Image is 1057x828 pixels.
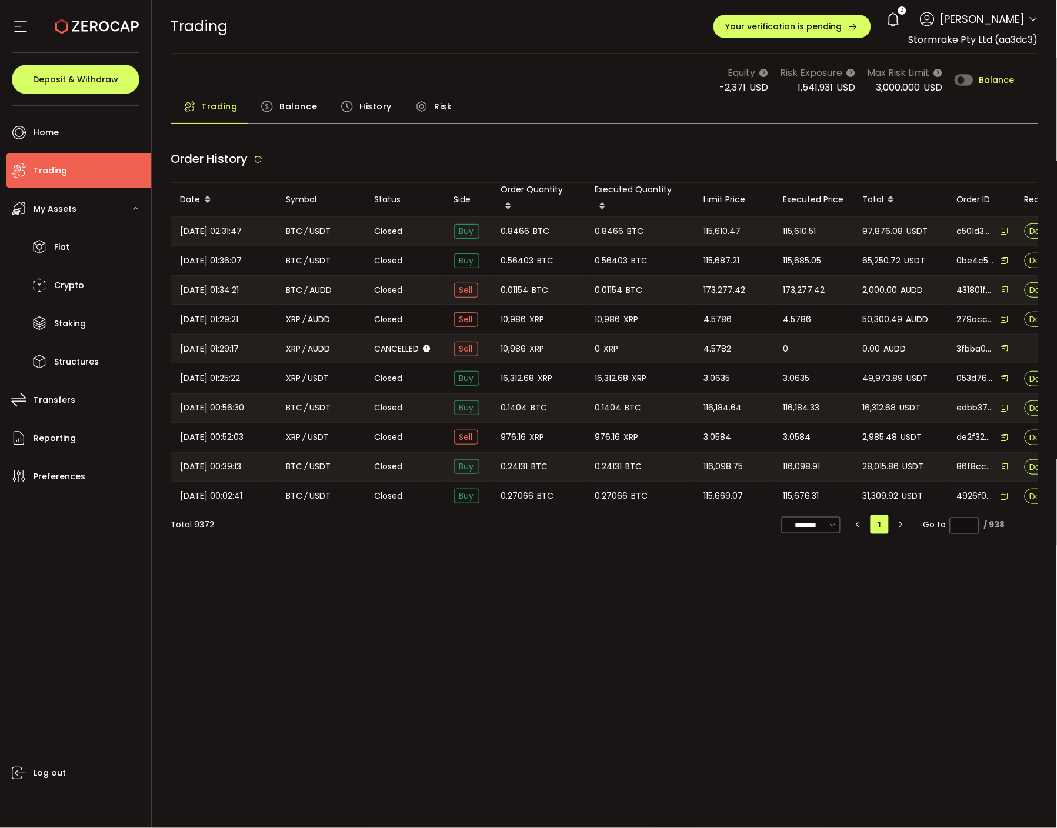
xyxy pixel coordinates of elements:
span: 3.0584 [704,430,732,444]
span: Risk Exposure [781,65,843,80]
span: USDT [905,254,926,268]
span: 4.5786 [783,313,812,326]
span: 116,098.75 [704,460,743,473]
span: AUDD [310,283,332,297]
span: 2,985.48 [863,430,898,444]
span: 2 [901,6,903,15]
span: USDT [907,372,928,385]
span: 0.1404 [595,401,622,415]
span: -2,371 [720,81,746,94]
span: Stormrake Pty Ltd (aa3dc3) [909,33,1038,46]
span: BTC [532,460,548,473]
span: USDT [308,372,329,385]
span: 0 [595,342,601,356]
span: 28,015.86 [863,460,899,473]
button: Deposit & Withdraw [12,65,139,94]
span: Transfers [34,392,75,409]
span: [DATE] 01:29:21 [181,313,239,326]
span: 16,312.68 [595,372,629,385]
span: USDT [902,489,923,503]
span: 50,300.49 [863,313,903,326]
span: [DATE] 00:52:03 [181,430,244,444]
span: XRP [604,342,619,356]
span: BTC [531,401,548,415]
span: Buy [454,253,479,268]
span: BTC [532,283,549,297]
span: 0.01154 [595,283,623,297]
span: [DATE] 00:56:30 [181,401,245,415]
span: XRP [624,313,639,326]
span: XRP [286,313,301,326]
span: 10,986 [595,313,621,326]
div: / 938 [984,519,1005,531]
span: 0.24131 [501,460,528,473]
span: 97,876.08 [863,225,903,238]
span: USD [750,81,769,94]
span: AUDD [901,283,923,297]
span: Your verification is pending [726,22,842,31]
span: 0.01154 [501,283,529,297]
span: Buy [454,489,479,503]
span: Balance [279,95,317,118]
div: Executed Quantity [586,183,695,216]
span: XRP [624,430,639,444]
span: 16,312.68 [501,372,535,385]
span: XRP [632,372,647,385]
span: 116,184.64 [704,401,742,415]
span: Reporting [34,430,76,447]
span: 0.8466 [501,225,530,238]
li: 1 [871,515,889,534]
span: 976.16 [501,430,526,444]
span: 3,000,000 [876,81,921,94]
span: Sell [454,312,478,327]
span: 10,986 [501,342,526,356]
span: Buy [454,400,479,415]
span: BTC [625,401,642,415]
span: 0be4c5c3-072e-4ea3-b239-0c7a35b5dafb [957,255,995,267]
span: 053d76b0-5b3c-4bcc-b0c7-c34ddcb51833 [957,372,995,385]
span: 115,669.07 [704,489,743,503]
div: Date [171,190,277,210]
span: BTC [632,254,648,268]
span: 431801fc-8ced-4806-a0fd-db3e04a8ef4c [957,284,995,296]
span: 3.0584 [783,430,811,444]
span: XRP [538,372,553,385]
span: BTC [286,460,303,473]
span: [DATE] 00:39:13 [181,460,242,473]
span: Closed [375,372,403,385]
span: 0.56403 [501,254,534,268]
span: XRP [530,342,545,356]
span: BTC [286,254,303,268]
span: Closed [375,490,403,502]
em: / [305,283,308,297]
span: [DATE] 01:34:21 [181,283,239,297]
div: Order Quantity [492,183,586,216]
span: Home [34,124,59,141]
span: XRP [530,313,545,326]
span: Buy [454,459,479,474]
em: / [303,313,306,326]
span: 0.27066 [501,489,534,503]
span: Closed [375,313,403,326]
span: USDT [308,430,329,444]
span: [PERSON_NAME] [941,11,1025,27]
span: 116,098.91 [783,460,821,473]
span: USDT [310,254,331,268]
em: / [303,430,306,444]
span: BTC [286,225,303,238]
span: 115,610.47 [704,225,741,238]
span: USD [837,81,856,94]
span: Closed [375,225,403,238]
span: 0.00 [863,342,881,356]
span: Equity [728,65,756,80]
span: BTC [538,489,554,503]
span: Closed [375,255,403,267]
span: 4926f0cf-10d3-40cb-91f8-793af33c8e4b [957,490,995,502]
span: 173,277.42 [704,283,746,297]
span: Log out [34,765,66,782]
span: AUDD [308,313,331,326]
span: USDT [903,460,924,473]
em: / [305,489,308,503]
span: edbb376d-b150-431f-b04e-8a177178ffa6 [957,402,995,414]
span: Risk [434,95,452,118]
